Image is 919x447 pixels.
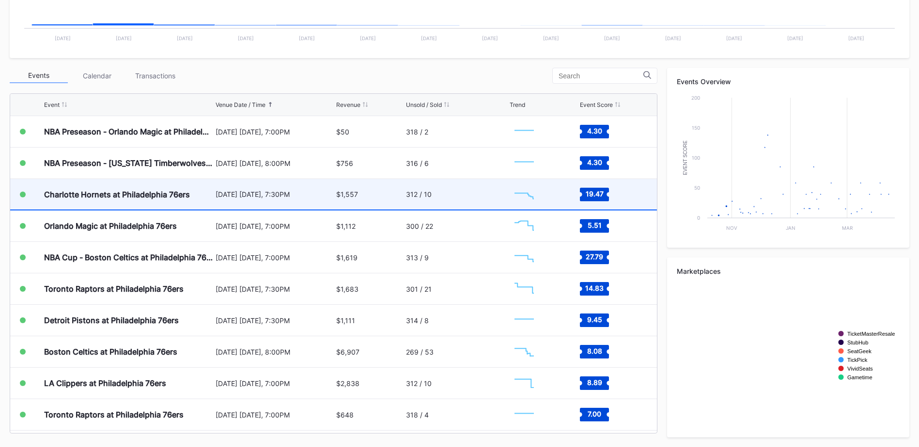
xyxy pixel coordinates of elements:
div: [DATE] [DATE], 7:00PM [216,222,334,230]
div: 318 / 2 [406,128,428,136]
text: 50 [694,185,700,191]
div: [DATE] [DATE], 7:00PM [216,253,334,262]
div: [DATE] [DATE], 7:00PM [216,411,334,419]
div: 312 / 10 [406,190,432,198]
svg: Chart title [510,182,539,207]
div: [DATE] [DATE], 7:30PM [216,285,334,293]
div: $1,111 [336,316,355,325]
div: Venue Date / Time [216,101,265,108]
svg: Chart title [510,340,539,364]
text: [DATE] [360,35,376,41]
div: $50 [336,128,349,136]
div: Event [44,101,60,108]
div: Events [10,68,68,83]
div: $756 [336,159,353,167]
svg: Chart title [510,119,539,144]
div: Marketplaces [677,267,900,275]
text: 8.08 [587,347,602,355]
text: Nov [726,225,737,231]
text: [DATE] [787,35,803,41]
svg: Chart title [677,93,900,238]
text: 100 [692,155,700,161]
text: 27.79 [586,253,603,261]
div: $1,619 [336,253,358,262]
text: Jan [786,225,795,231]
svg: Chart title [510,371,539,395]
text: [DATE] [665,35,681,41]
div: Toronto Raptors at Philadelphia 76ers [44,410,184,419]
text: StubHub [847,340,869,345]
text: 19.47 [585,189,603,197]
div: 318 / 4 [406,411,429,419]
text: [DATE] [604,35,620,41]
div: Charlotte Hornets at Philadelphia 76ers [44,190,190,199]
text: 9.45 [587,315,602,324]
div: [DATE] [DATE], 8:00PM [216,348,334,356]
svg: Chart title [510,308,539,332]
text: [DATE] [116,35,132,41]
text: Mar [842,225,853,231]
div: 313 / 9 [406,253,429,262]
div: Toronto Raptors at Philadelphia 76ers [44,284,184,294]
svg: Chart title [510,214,539,238]
text: SeatGeek [847,348,872,354]
text: TickPick [847,357,868,363]
text: [DATE] [726,35,742,41]
text: 14.83 [585,284,604,292]
div: Calendar [68,68,126,83]
div: $2,838 [336,379,359,387]
div: NBA Cup - Boston Celtics at Philadelphia 76ers [44,253,213,262]
div: [DATE] [DATE], 7:30PM [216,190,334,198]
text: [DATE] [848,35,864,41]
svg: Chart title [677,283,900,428]
text: 200 [691,95,700,101]
text: [DATE] [177,35,193,41]
div: $1,683 [336,285,358,293]
text: [DATE] [421,35,437,41]
text: 8.89 [587,378,602,387]
div: NBA Preseason - Orlando Magic at Philadelphia 76ers [44,127,213,136]
svg: Chart title [510,151,539,175]
div: Orlando Magic at Philadelphia 76ers [44,221,177,231]
div: $1,557 [336,190,358,198]
text: 150 [692,125,700,131]
text: VividSeats [847,366,873,372]
div: $1,112 [336,222,356,230]
div: 301 / 21 [406,285,432,293]
text: [DATE] [482,35,498,41]
text: 5.51 [587,221,601,229]
div: [DATE] [DATE], 8:00PM [216,159,334,167]
text: [DATE] [543,35,559,41]
text: [DATE] [238,35,254,41]
text: 0 [697,215,700,221]
text: Gametime [847,374,872,380]
div: Detroit Pistons at Philadelphia 76ers [44,315,179,325]
div: LA Clippers at Philadelphia 76ers [44,378,166,388]
div: Transactions [126,68,184,83]
text: 4.30 [587,127,602,135]
text: [DATE] [299,35,315,41]
div: NBA Preseason - [US_STATE] Timberwolves at Philadelphia 76ers [44,158,213,168]
div: Boston Celtics at Philadelphia 76ers [44,347,177,357]
text: [DATE] [55,35,71,41]
input: Search [559,72,643,80]
text: TicketMasterResale [847,331,895,337]
div: Event Score [580,101,613,108]
div: Trend [510,101,525,108]
div: [DATE] [DATE], 7:00PM [216,128,334,136]
div: 312 / 10 [406,379,432,387]
div: Unsold / Sold [406,101,442,108]
div: Revenue [336,101,360,108]
div: Events Overview [677,77,900,86]
svg: Chart title [510,245,539,269]
div: [DATE] [DATE], 7:00PM [216,379,334,387]
div: [DATE] [DATE], 7:30PM [216,316,334,325]
div: $648 [336,411,354,419]
div: $6,907 [336,348,359,356]
text: 7.00 [588,410,601,418]
div: 269 / 53 [406,348,434,356]
svg: Chart title [510,277,539,301]
div: 316 / 6 [406,159,429,167]
text: Event Score [683,140,688,175]
svg: Chart title [510,402,539,427]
